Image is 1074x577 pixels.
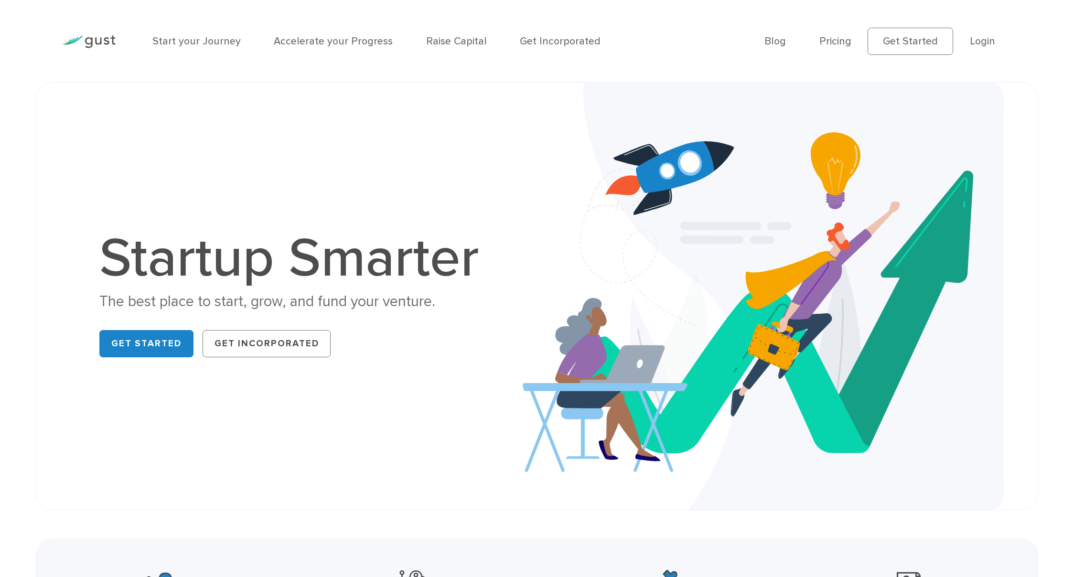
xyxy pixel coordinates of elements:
[868,28,953,55] a: Get Started
[426,35,487,47] a: Raise Capital
[520,35,601,47] a: Get Incorporated
[99,330,193,357] a: Get Started
[274,35,393,47] a: Accelerate your Progress
[970,35,995,47] a: Login
[152,35,241,47] a: Start your Journey
[62,35,116,48] img: Gust Logo
[99,231,494,286] h1: Startup Smarter
[819,35,851,47] a: Pricing
[523,83,1004,510] img: Startup Smarter Hero
[203,330,331,357] a: Get Incorporated
[764,35,786,47] a: Blog
[99,292,494,312] div: The best place to start, grow, and fund your venture.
